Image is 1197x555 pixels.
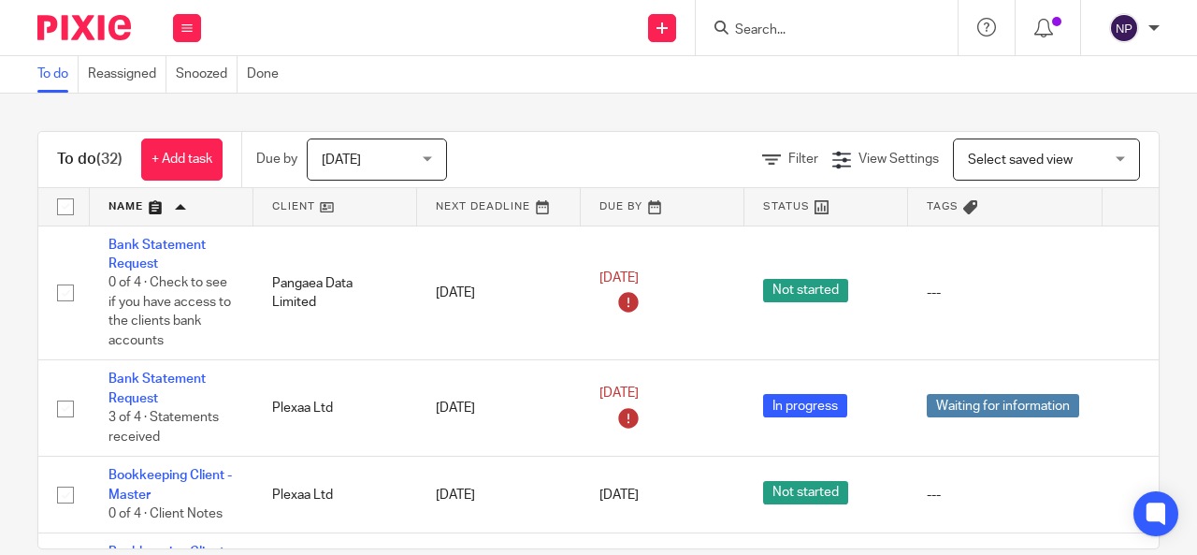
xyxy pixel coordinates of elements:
[322,153,361,167] span: [DATE]
[37,56,79,93] a: To do
[108,372,206,404] a: Bank Statement Request
[927,486,1084,504] div: ---
[599,387,639,400] span: [DATE]
[88,56,166,93] a: Reassigned
[927,394,1079,417] span: Waiting for information
[253,226,417,360] td: Pangaea Data Limited
[1109,13,1139,43] img: svg%3E
[108,411,219,444] span: 3 of 4 · Statements received
[176,56,238,93] a: Snoozed
[417,457,581,533] td: [DATE]
[108,276,231,347] span: 0 of 4 · Check to see if you have access to the clients bank accounts
[763,394,847,417] span: In progress
[858,153,939,166] span: View Settings
[417,360,581,457] td: [DATE]
[256,150,297,168] p: Due by
[253,360,417,457] td: Plexaa Ltd
[599,271,639,285] span: [DATE]
[763,481,848,504] span: Not started
[733,22,901,39] input: Search
[108,507,223,520] span: 0 of 4 · Client Notes
[108,239,206,270] a: Bank Statement Request
[417,226,581,360] td: [DATE]
[37,15,131,40] img: Pixie
[927,201,959,212] span: Tags
[968,153,1073,167] span: Select saved view
[927,284,1084,302] div: ---
[141,139,223,181] a: + Add task
[57,150,123,169] h1: To do
[108,469,232,501] a: Bookkeeping Client - Master
[788,153,818,166] span: Filter
[253,457,417,533] td: Plexaa Ltd
[763,279,848,302] span: Not started
[247,56,288,93] a: Done
[96,152,123,167] span: (32)
[599,489,639,502] span: [DATE]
